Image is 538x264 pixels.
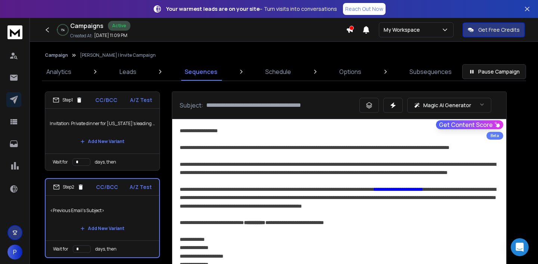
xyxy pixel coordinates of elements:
p: CC/BCC [96,183,118,191]
p: CC/BCC [95,96,117,104]
div: Step 2 [53,184,84,190]
p: Get Free Credits [478,26,520,34]
button: Magic AI Generator [407,98,491,113]
a: Sequences [180,63,222,81]
p: – Turn visits into conversations [166,5,337,13]
p: Subject: [180,101,203,110]
li: Step1CC/BCCA/Z TestInvitation: Private dinner for [US_STATE]’s leading architects ([DATE])Add New... [45,91,160,171]
p: My Workspace [384,26,423,34]
p: 1 % [61,28,65,32]
button: Get Free Credits [463,22,525,37]
p: Wait for [53,246,68,252]
a: Reach Out Now [343,3,386,15]
div: Step 1 [53,97,83,103]
p: Leads [120,67,136,76]
strong: Your warmest leads are on your site [166,5,260,12]
button: Pause Campaign [462,64,526,79]
p: A/Z Test [130,96,152,104]
div: Beta [486,132,503,140]
button: Add New Variant [74,221,130,236]
p: Sequences [185,67,217,76]
a: Options [335,63,366,81]
h1: Campaigns [70,21,103,30]
a: Leads [115,63,141,81]
button: P [7,245,22,260]
p: days, then [95,246,117,252]
a: Subsequences [405,63,456,81]
li: Step2CC/BCCA/Z Test<Previous Email's Subject>Add New VariantWait fordays, then [45,178,160,258]
p: Created At: [70,33,93,39]
button: Add New Variant [74,134,130,149]
a: Schedule [261,63,296,81]
p: Subsequences [409,67,452,76]
p: Wait for [53,159,68,165]
p: Reach Out Now [345,5,383,13]
p: days, then [95,159,116,165]
p: A/Z Test [130,183,152,191]
img: logo [7,25,22,39]
p: Options [339,67,361,76]
button: Campaign [45,52,68,58]
p: Magic AI Generator [423,102,471,109]
a: Analytics [42,63,76,81]
p: [DATE] 11:09 PM [94,32,127,38]
div: Open Intercom Messenger [511,238,529,256]
p: <Previous Email's Subject> [50,200,155,221]
button: Get Content Score [436,120,503,129]
p: Schedule [265,67,291,76]
p: [PERSON_NAME] | Invite Campaign [80,52,156,58]
div: Active [108,21,130,31]
p: Analytics [46,67,71,76]
p: Invitation: Private dinner for [US_STATE]’s leading architects ([DATE]) [50,113,155,134]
